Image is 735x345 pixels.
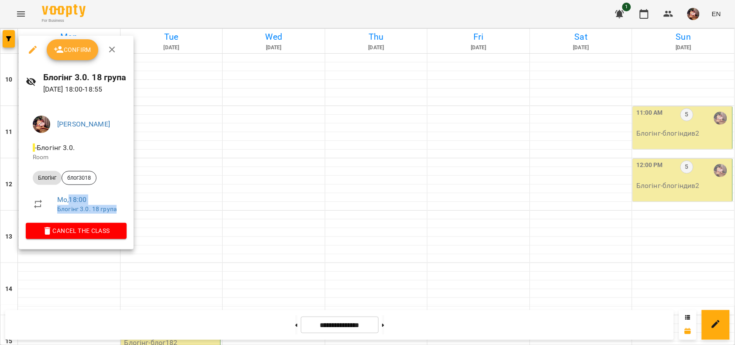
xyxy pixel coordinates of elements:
a: Блогінг 3.0. 18 група [57,205,117,212]
a: Mo , 18:00 [57,195,86,204]
div: блог3018 [62,171,97,185]
span: - Блогінг 3.0. [33,143,76,152]
button: Cancel the class [26,223,127,239]
span: Cancel the class [33,225,120,236]
span: Confirm [54,44,91,55]
img: 2a048b25d2e557de8b1a299ceab23d88.jpg [33,116,50,133]
p: Room [33,153,120,162]
button: Confirm [47,39,98,60]
span: блог3018 [62,174,96,182]
a: [PERSON_NAME] [57,120,110,128]
span: Блогінг [33,174,62,182]
h6: Блогінг 3.0. 18 група [43,71,127,84]
p: [DATE] 18:00 - 18:55 [43,84,127,95]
